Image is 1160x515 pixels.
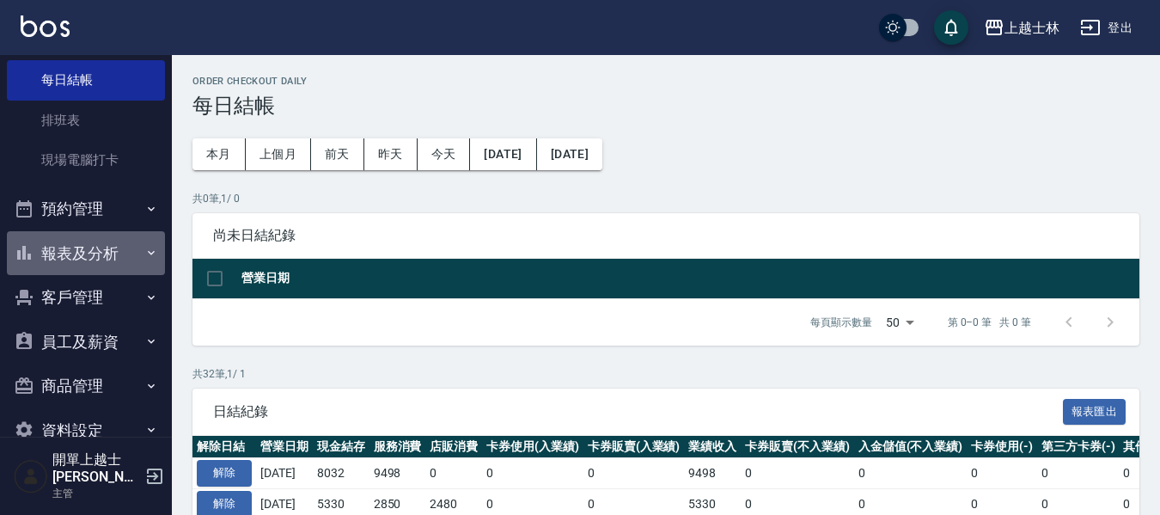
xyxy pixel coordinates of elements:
button: save [934,10,968,45]
button: 昨天 [364,138,418,170]
a: 現場電腦打卡 [7,140,165,180]
button: 本月 [192,138,246,170]
h5: 開單上越士[PERSON_NAME] [52,451,140,486]
button: 員工及薪資 [7,320,165,365]
button: 報表匯出 [1063,399,1126,426]
h3: 每日結帳 [192,94,1139,118]
td: 0 [425,458,482,489]
button: [DATE] [470,138,536,170]
td: 0 [741,458,854,489]
th: 現金結存 [313,436,369,458]
div: 50 [879,299,920,346]
td: 0 [854,458,968,489]
div: 上越士林 [1004,17,1059,39]
th: 服務消費 [369,436,426,458]
img: Person [14,459,48,494]
h2: Order checkout daily [192,76,1139,87]
p: 每頁顯示數量 [810,315,872,330]
td: 8032 [313,458,369,489]
td: 9498 [369,458,426,489]
button: 資料設定 [7,408,165,453]
th: 第三方卡券(-) [1037,436,1120,458]
p: 共 32 筆, 1 / 1 [192,366,1139,382]
span: 尚未日結紀錄 [213,227,1119,244]
a: 報表匯出 [1063,402,1126,419]
th: 卡券使用(-) [967,436,1037,458]
th: 店販消費 [425,436,482,458]
th: 解除日結 [192,436,256,458]
td: 9498 [684,458,741,489]
button: 今天 [418,138,471,170]
th: 營業日期 [256,436,313,458]
a: 排班表 [7,101,165,140]
button: 客戶管理 [7,275,165,320]
th: 卡券販賣(不入業績) [741,436,854,458]
th: 營業日期 [237,259,1139,299]
p: 第 0–0 筆 共 0 筆 [948,315,1031,330]
a: 每日結帳 [7,60,165,100]
button: [DATE] [537,138,602,170]
p: 共 0 筆, 1 / 0 [192,191,1139,206]
button: 報表及分析 [7,231,165,276]
td: 0 [583,458,685,489]
th: 卡券販賣(入業績) [583,436,685,458]
td: [DATE] [256,458,313,489]
button: 上越士林 [977,10,1066,46]
th: 業績收入 [684,436,741,458]
button: 預約管理 [7,187,165,231]
td: 0 [482,458,583,489]
span: 日結紀錄 [213,403,1063,420]
img: Logo [21,15,70,37]
td: 0 [1037,458,1120,489]
button: 解除 [197,460,252,487]
th: 卡券使用(入業績) [482,436,583,458]
button: 登出 [1073,12,1139,44]
button: 上個月 [246,138,311,170]
th: 入金儲值(不入業績) [854,436,968,458]
button: 前天 [311,138,364,170]
td: 0 [967,458,1037,489]
p: 主管 [52,486,140,501]
button: 商品管理 [7,364,165,408]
